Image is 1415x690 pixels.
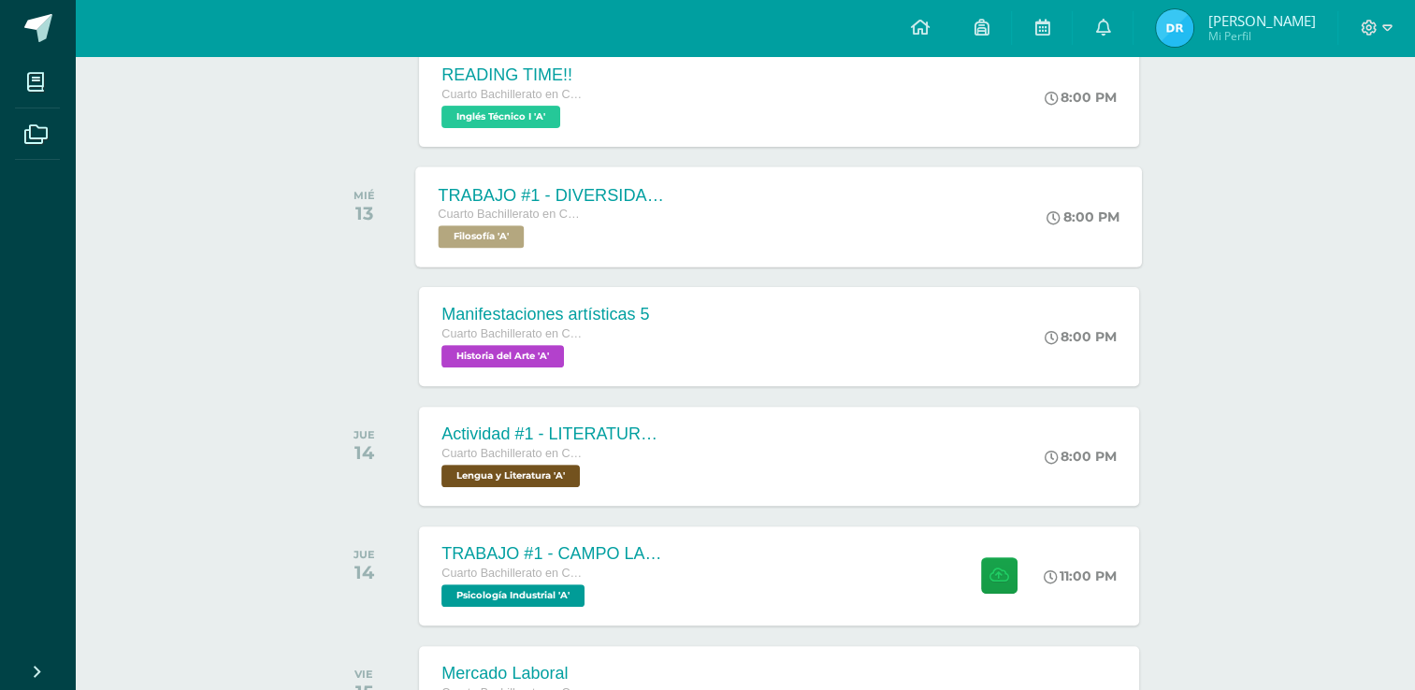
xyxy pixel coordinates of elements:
[1047,208,1120,225] div: 8:00 PM
[354,668,373,681] div: VIE
[354,202,375,224] div: 13
[1045,328,1117,345] div: 8:00 PM
[441,567,582,580] span: Cuarto Bachillerato en CCLL con Orientación en Diseño Gráfico
[441,447,582,460] span: Cuarto Bachillerato en CCLL con Orientación en Diseño Gráfico
[441,664,633,683] div: Mercado Laboral
[1207,28,1315,44] span: Mi Perfil
[441,584,585,607] span: Psicología Industrial 'A'
[354,441,375,464] div: 14
[354,548,375,561] div: JUE
[441,106,560,128] span: Inglés Técnico I 'A'
[1045,89,1117,106] div: 8:00 PM
[441,424,666,444] div: Actividad #1 - LITERATURA DEL NEOCLASICISMO
[439,225,525,248] span: Filosofía 'A'
[1045,448,1117,465] div: 8:00 PM
[354,189,375,202] div: MIÉ
[1207,11,1315,30] span: [PERSON_NAME]
[441,345,564,367] span: Historia del Arte 'A'
[439,208,581,221] span: Cuarto Bachillerato en CCLL con Orientación en Diseño Gráfico
[354,428,375,441] div: JUE
[439,185,665,205] div: TRABAJO #1 - DIVERSIDAD CULTURAL
[354,561,375,583] div: 14
[441,327,582,340] span: Cuarto Bachillerato en CCLL con Orientación en Diseño Gráfico
[1156,9,1193,47] img: cdec160f2c50c3310a63869b1866c3b4.png
[441,88,582,101] span: Cuarto Bachillerato en CCLL con Orientación en Diseño Gráfico
[441,65,582,85] div: READING TIME!!
[1044,568,1117,584] div: 11:00 PM
[441,305,649,324] div: Manifestaciones artísticas 5
[441,465,580,487] span: Lengua y Literatura 'A'
[441,544,666,564] div: TRABAJO #1 - CAMPO LABORAL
